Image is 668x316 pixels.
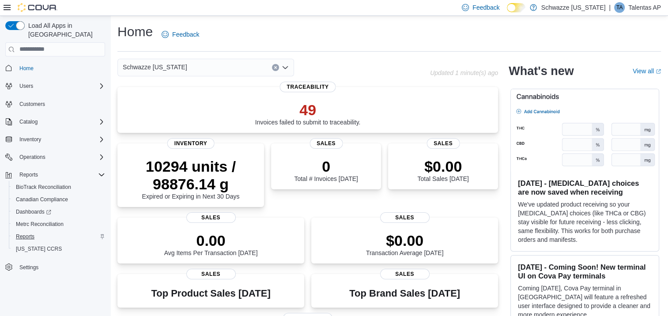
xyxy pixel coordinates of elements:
[16,152,105,162] span: Operations
[633,68,661,75] a: View allExternal link
[417,158,468,182] div: Total Sales [DATE]
[426,138,460,149] span: Sales
[186,269,236,279] span: Sales
[16,63,37,74] a: Home
[164,232,258,256] div: Avg Items Per Transaction [DATE]
[186,212,236,223] span: Sales
[2,116,109,128] button: Catalog
[294,158,358,182] div: Total # Invoices [DATE]
[255,101,361,126] div: Invoices failed to submit to traceability.
[2,80,109,92] button: Users
[5,58,105,297] nav: Complex example
[16,81,105,91] span: Users
[16,99,49,109] a: Customers
[12,219,105,229] span: Metrc Reconciliation
[16,245,62,252] span: [US_STATE] CCRS
[2,151,109,163] button: Operations
[518,200,652,244] p: We've updated product receiving so your [MEDICAL_DATA] choices (like THCa or CBG) stay visible fo...
[125,158,257,200] div: Expired or Expiring in Next 30 Days
[16,169,42,180] button: Reports
[12,194,72,205] a: Canadian Compliance
[25,21,105,39] span: Load All Apps in [GEOGRAPHIC_DATA]
[609,2,611,13] p: |
[16,169,105,180] span: Reports
[12,231,105,242] span: Reports
[294,158,358,175] p: 0
[16,196,68,203] span: Canadian Compliance
[472,3,499,12] span: Feedback
[16,262,42,273] a: Settings
[12,182,105,192] span: BioTrack Reconciliation
[9,193,109,206] button: Canadian Compliance
[9,181,109,193] button: BioTrack Reconciliation
[366,232,444,249] p: $0.00
[16,98,105,109] span: Customers
[9,218,109,230] button: Metrc Reconciliation
[19,118,38,125] span: Catalog
[280,82,336,92] span: Traceability
[12,244,65,254] a: [US_STATE] CCRS
[2,98,109,110] button: Customers
[16,261,105,272] span: Settings
[380,212,430,223] span: Sales
[12,194,105,205] span: Canadian Compliance
[19,83,33,90] span: Users
[19,101,45,108] span: Customers
[12,182,75,192] a: BioTrack Reconciliation
[16,221,64,228] span: Metrc Reconciliation
[12,219,67,229] a: Metrc Reconciliation
[19,136,41,143] span: Inventory
[12,207,55,217] a: Dashboards
[12,244,105,254] span: Washington CCRS
[12,231,38,242] a: Reports
[430,69,498,76] p: Updated 1 minute(s) ago
[16,208,51,215] span: Dashboards
[518,263,652,280] h3: [DATE] - Coming Soon! New terminal UI on Cova Pay terminals
[349,288,460,299] h3: Top Brand Sales [DATE]
[2,260,109,273] button: Settings
[18,3,57,12] img: Cova
[9,230,109,243] button: Reports
[125,158,257,193] p: 10294 units / 98876.14 g
[366,232,444,256] div: Transaction Average [DATE]
[616,2,623,13] span: TA
[16,134,105,145] span: Inventory
[16,81,37,91] button: Users
[380,269,430,279] span: Sales
[656,69,661,74] svg: External link
[151,288,270,299] h3: Top Product Sales [DATE]
[16,63,105,74] span: Home
[518,179,652,196] h3: [DATE] - [MEDICAL_DATA] choices are now saved when receiving
[19,65,34,72] span: Home
[614,2,625,13] div: Talentas AP
[2,62,109,75] button: Home
[509,64,574,78] h2: What's new
[172,30,199,39] span: Feedback
[2,169,109,181] button: Reports
[541,2,606,13] p: Schwazze [US_STATE]
[417,158,468,175] p: $0.00
[16,117,41,127] button: Catalog
[16,134,45,145] button: Inventory
[9,206,109,218] a: Dashboards
[117,23,153,41] h1: Home
[507,3,525,12] input: Dark Mode
[16,233,34,240] span: Reports
[19,154,45,161] span: Operations
[19,171,38,178] span: Reports
[16,184,71,191] span: BioTrack Reconciliation
[16,152,49,162] button: Operations
[12,207,105,217] span: Dashboards
[272,64,279,71] button: Clear input
[158,26,203,43] a: Feedback
[19,264,38,271] span: Settings
[309,138,343,149] span: Sales
[164,232,258,249] p: 0.00
[9,243,109,255] button: [US_STATE] CCRS
[628,2,661,13] p: Talentas AP
[167,138,215,149] span: Inventory
[282,64,289,71] button: Open list of options
[123,62,187,72] span: Schwazze [US_STATE]
[2,133,109,146] button: Inventory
